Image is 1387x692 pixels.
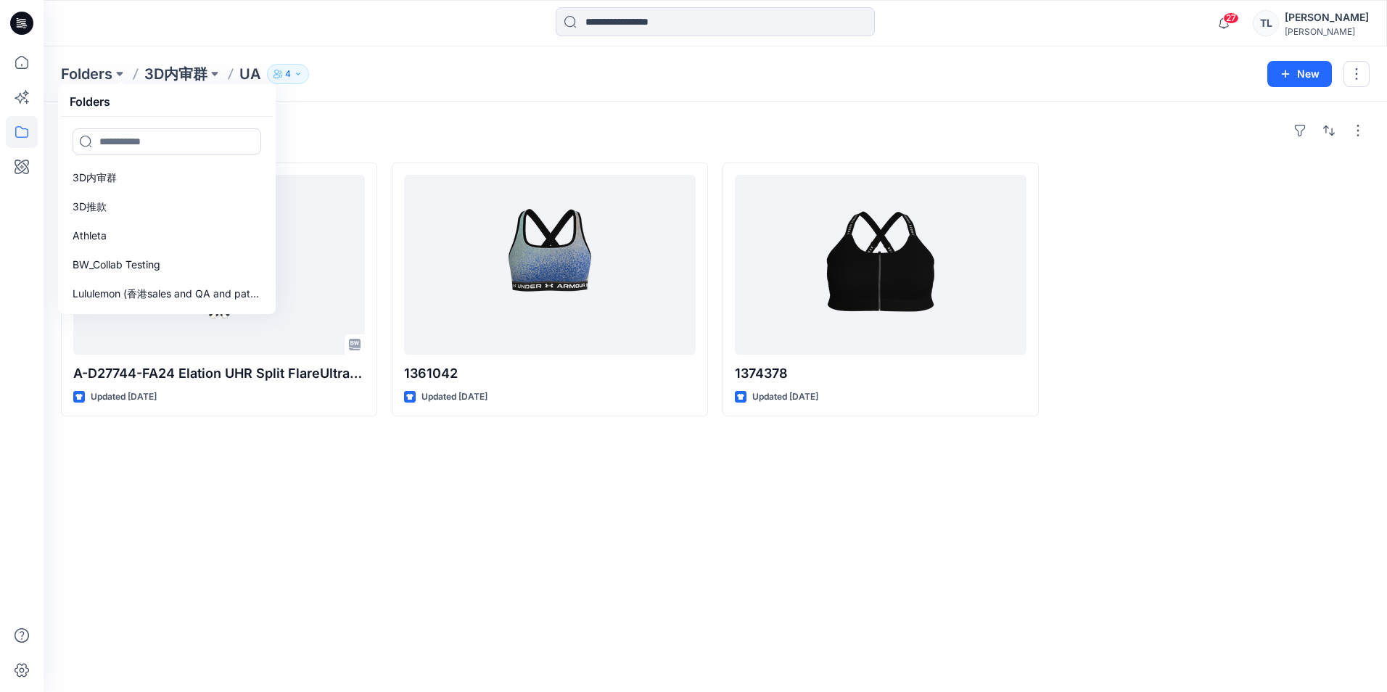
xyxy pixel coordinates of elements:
p: Lululemon (香港sales and QA and pattern) [73,285,261,302]
div: TL [1253,10,1279,36]
a: 1361042 [404,175,696,355]
h5: Folders [61,87,119,116]
div: [PERSON_NAME] [1285,9,1369,26]
a: 3D内审群 [144,64,207,84]
p: Updated [DATE] [752,390,818,405]
p: Athleta [73,227,107,244]
p: Updated [DATE] [91,390,157,405]
span: 27 [1223,12,1239,24]
p: Updated [DATE] [421,390,487,405]
a: Folders [61,64,112,84]
p: 3D推款 [73,198,107,215]
p: A-D27744-FA24 Elation UHR Split FlareUltra High 3D LA [DATE] [73,363,365,384]
p: 3D内审群 [73,169,117,186]
a: Lululemon (香港sales and QA and pattern) [64,279,270,308]
p: BW_Collab Testing [73,256,160,273]
p: 4 [285,66,291,82]
button: New [1267,61,1332,87]
p: UA [239,64,261,84]
a: Athleta [64,221,270,250]
div: [PERSON_NAME] [1285,26,1369,37]
button: 4 [267,64,309,84]
a: BW_Collab Testing [64,250,270,279]
a: 1374378 [735,175,1026,355]
a: 3D内审群 [64,163,270,192]
p: 1374378 [735,363,1026,384]
p: 1361042 [404,363,696,384]
a: 3D推款 [64,192,270,221]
